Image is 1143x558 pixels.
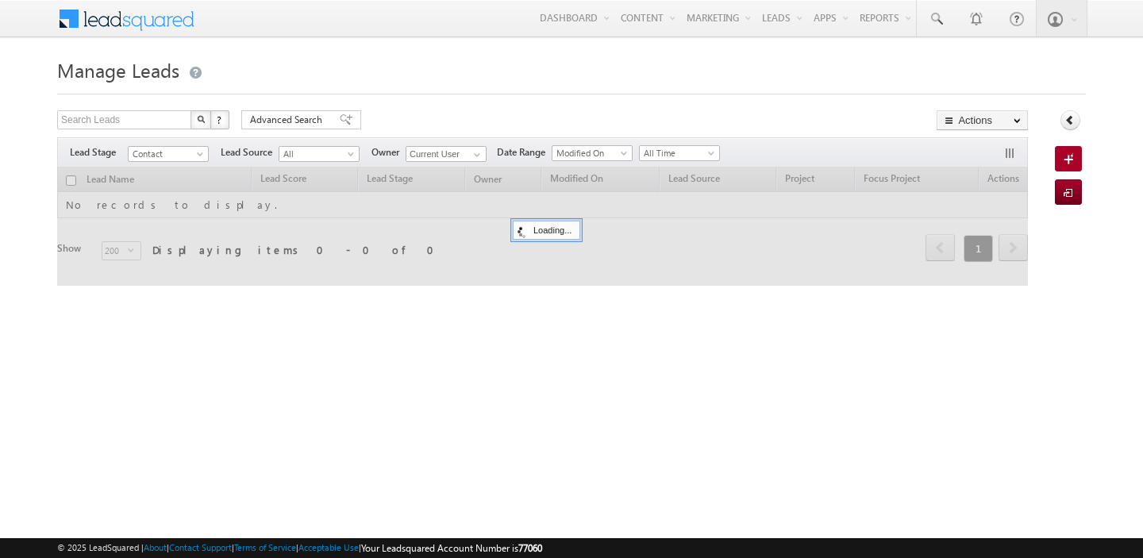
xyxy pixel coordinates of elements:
span: Owner [371,145,406,160]
img: Search [197,115,205,123]
a: Contact [128,146,209,162]
a: All Time [639,145,720,161]
span: All [279,147,355,161]
button: ? [210,110,229,129]
a: Acceptable Use [298,542,359,552]
span: Your Leadsquared Account Number is [361,542,542,554]
span: ? [217,113,224,126]
span: Manage Leads [57,57,179,83]
span: © 2025 LeadSquared | | | | | [57,541,542,556]
span: All Time [640,146,715,160]
a: About [144,542,167,552]
span: Lead Stage [70,145,128,160]
a: All [279,146,360,162]
span: Advanced Search [250,113,327,127]
a: Show All Items [465,147,485,163]
span: Modified On [552,146,628,160]
span: Date Range [497,145,552,160]
input: Type to Search [406,146,487,162]
a: Contact Support [169,542,232,552]
button: Actions [937,110,1028,130]
span: 77060 [518,542,542,554]
span: Lead Source [221,145,279,160]
a: Terms of Service [234,542,296,552]
a: Modified On [552,145,633,161]
span: Contact [129,147,204,161]
div: Loading... [513,221,580,240]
